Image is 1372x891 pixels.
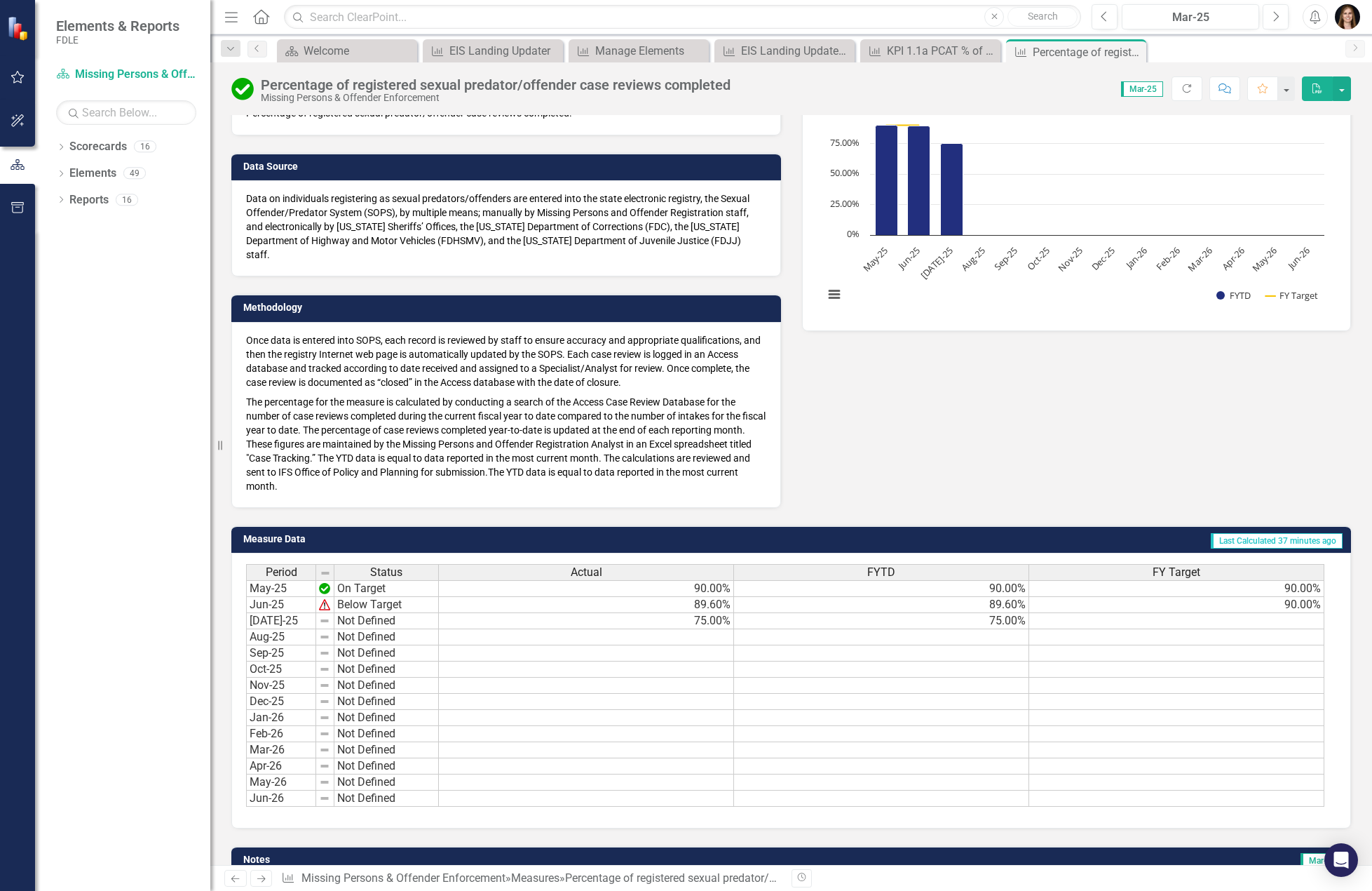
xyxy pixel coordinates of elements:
span: Elements & Reports [56,18,179,34]
td: On Target [334,580,439,597]
text: Mar-26 [1185,244,1214,274]
td: 90.00% [1029,597,1324,613]
img: 0s0EYFVAAAAJXRFWHRkYXRlOmNyZWF0ZQAyMDE4LTA0LTE0VDE4OjAxOjI1KzAwOjAwQRaCFgAAACV0RVh0ZGF0ZTptb2RpZn... [319,599,330,610]
a: KPI 1.1a PCAT % of cases new/closed [864,42,997,60]
path: Jun-25, 89.6. FYTD. [907,126,930,235]
button: Show FY Target [1265,289,1319,302]
span: Actual [571,566,602,579]
p: Data on individuals registering as sexual predators/offenders are entered into the state electron... [246,192,766,262]
td: 89.60% [734,597,1029,613]
text: May-25 [860,244,890,274]
span: The YTD data is equal to data reported in the most current month. [246,467,738,492]
svg: Interactive chart [817,106,1331,316]
td: Below Target [334,597,439,613]
td: Mar-26 [246,742,316,758]
div: KPI 1.1a PCAT % of cases new/closed [887,42,997,60]
h3: Methodology [243,302,774,313]
span: Search [1028,11,1058,22]
a: EIS Landing Updater FY 25/26 [718,42,851,60]
img: 8DAGhfEEPCf229AAAAAElFTkSuQmCC [319,744,330,756]
td: Not Defined [334,775,439,791]
td: Not Defined [334,662,439,678]
td: Not Defined [334,613,439,629]
img: 8DAGhfEEPCf229AAAAAElFTkSuQmCC [319,712,330,723]
a: EIS Landing Updater [426,42,559,60]
div: 16 [116,194,138,206]
text: Aug-25 [958,244,987,274]
span: Status [370,566,402,579]
div: Welcome [304,42,414,60]
td: Feb-26 [246,726,316,742]
img: 8DAGhfEEPCf229AAAAAElFTkSuQmCC [319,777,330,788]
text: 75.00% [830,136,860,149]
div: EIS Landing Updater FY 25/26 [741,42,851,60]
img: 8DAGhfEEPCf229AAAAAElFTkSuQmCC [319,728,330,739]
td: Sep-25 [246,645,316,662]
text: [DATE]-25 [918,244,955,281]
img: 8DAGhfEEPCf229AAAAAElFTkSuQmCC [319,648,330,659]
small: FDLE [56,34,179,46]
div: » » [281,871,780,887]
div: Percentage of registered sexual predator/offender case reviews completed [565,871,932,885]
div: Percentage of registered sexual predator/offender case reviews completed [1033,43,1143,61]
img: 8DAGhfEEPCf229AAAAAElFTkSuQmCC [319,680,330,691]
span: FY Target [1153,566,1200,579]
text: Feb-26 [1153,244,1182,273]
button: Show FYTD [1216,289,1251,302]
img: 8DAGhfEEPCf229AAAAAElFTkSuQmCC [319,696,330,707]
span: FYTD [867,566,895,579]
div: 16 [134,141,156,153]
div: Chart. Highcharts interactive chart. [817,106,1337,316]
button: Mar-25 [1122,4,1259,29]
img: Heather Faulkner [1335,4,1360,29]
text: Jun-26 [1284,244,1312,272]
td: Jun-26 [246,791,316,807]
a: Manage Elements [572,42,705,60]
div: EIS Landing Updater [449,42,559,60]
button: View chart menu, Chart [824,285,844,304]
text: Nov-25 [1055,244,1085,274]
div: Open Intercom Messenger [1324,843,1358,877]
input: Search ClearPoint... [284,5,1081,29]
text: Jun-25 [894,244,922,272]
span: Mar-25 [1121,81,1163,97]
img: ClearPoint Strategy [6,15,33,41]
td: Oct-25 [246,662,316,678]
td: 89.60% [439,597,734,613]
td: Jan-26 [246,710,316,726]
text: 50.00% [830,166,860,179]
div: Manage Elements [595,42,705,60]
text: 25.00% [830,197,860,210]
div: Mar-25 [1127,9,1254,26]
td: Dec-25 [246,694,316,710]
td: 75.00% [439,613,734,629]
h3: Measure Data [243,534,595,544]
td: 90.00% [1029,580,1324,597]
img: 8DAGhfEEPCf229AAAAAElFTkSuQmCC [320,568,331,579]
span: The percentage for the measure is calculated by conducting a search of the Access Case Review Dat... [246,396,766,478]
td: Not Defined [334,742,439,758]
span: Last Calculated 37 minutes ago [1211,533,1343,549]
img: On Target [231,78,254,100]
td: Aug-25 [246,629,316,645]
text: Oct-25 [1024,244,1052,272]
td: May-25 [246,580,316,597]
div: Percentage of registered sexual predator/offender case reviews completed [261,77,731,93]
td: May-26 [246,775,316,791]
h3: Notes [243,855,662,865]
button: Search [1007,7,1078,27]
g: FYTD, series 1 of 2. Bar series with 14 bars. [875,113,1308,236]
text: Dec-25 [1088,244,1117,273]
td: Not Defined [334,678,439,694]
div: Missing Persons & Offender Enforcement [261,93,731,103]
a: Scorecards [69,139,127,155]
td: Not Defined [334,726,439,742]
div: 49 [123,168,146,180]
path: Jul-25, 75. FYTD. [940,143,963,235]
a: Missing Persons & Offender Enforcement [301,871,505,885]
img: l2LBhMzD7H5l0sVMwU3P9AAAAAElFTkSuQmCC [319,583,330,594]
td: Not Defined [334,645,439,662]
td: 90.00% [734,580,1029,597]
td: Jun-25 [246,597,316,613]
img: 8DAGhfEEPCf229AAAAAElFTkSuQmCC [319,793,330,804]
